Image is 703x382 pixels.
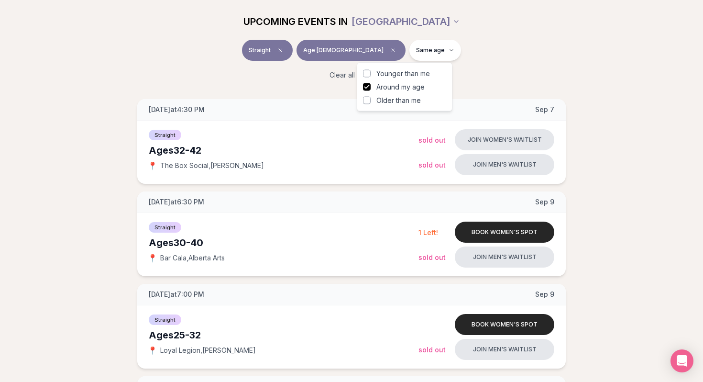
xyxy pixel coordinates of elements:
[376,69,430,79] span: Younger than me
[303,46,384,54] span: Age [DEMOGRAPHIC_DATA]
[455,129,554,150] button: Join women's waitlist
[149,105,205,114] span: [DATE] at 4:30 PM
[149,315,181,325] span: Straight
[160,346,256,355] span: Loyal Legion , [PERSON_NAME]
[149,197,204,207] span: [DATE] at 6:30 PM
[535,197,554,207] span: Sep 9
[324,65,380,86] button: Clear all filters
[376,82,425,92] span: Around my age
[149,254,156,262] span: 📍
[149,236,418,249] div: Ages 30-40
[275,45,286,56] span: Clear event type filter
[455,314,554,335] button: Book women's spot
[376,96,421,105] span: Older than me
[455,339,554,360] button: Join men's waitlist
[418,346,446,354] span: Sold Out
[455,247,554,268] button: Join men's waitlist
[249,46,271,54] span: Straight
[149,347,156,354] span: 📍
[455,154,554,175] button: Join men's waitlist
[242,40,293,61] button: StraightClear event type filter
[363,70,371,78] button: Younger than me
[418,253,446,261] span: Sold Out
[409,40,461,61] button: Same age
[243,15,348,28] span: UPCOMING EVENTS IN
[670,349,693,372] div: Open Intercom Messenger
[535,290,554,299] span: Sep 9
[387,45,399,56] span: Clear age
[535,105,554,114] span: Sep 7
[160,161,264,170] span: The Box Social , [PERSON_NAME]
[363,83,371,91] button: Around my age
[351,11,460,32] button: [GEOGRAPHIC_DATA]
[418,161,446,169] span: Sold Out
[418,228,438,236] span: 1 Left!
[363,97,371,104] button: Older than me
[455,222,554,243] button: Book women's spot
[418,136,446,144] span: Sold Out
[149,144,418,157] div: Ages 32-42
[149,130,181,140] span: Straight
[149,222,181,233] span: Straight
[297,40,406,61] button: Age [DEMOGRAPHIC_DATA]Clear age
[149,290,204,299] span: [DATE] at 7:00 PM
[149,328,418,342] div: Ages 25-32
[149,162,156,169] span: 📍
[160,253,225,263] span: Bar Cala , Alberta Arts
[416,46,445,54] span: Same age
